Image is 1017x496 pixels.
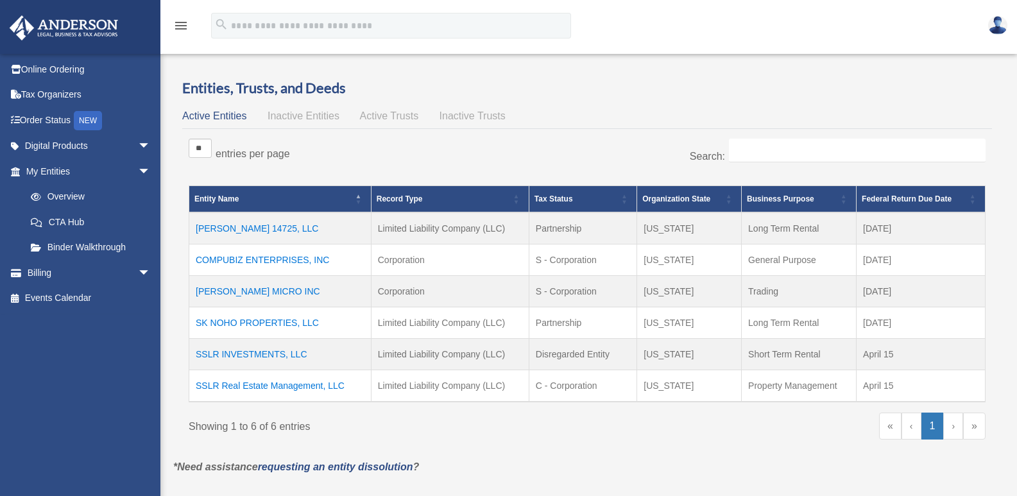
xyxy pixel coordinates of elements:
[857,307,986,339] td: [DATE]
[742,244,857,276] td: General Purpose
[189,212,372,244] td: [PERSON_NAME] 14725, LLC
[18,184,157,210] a: Overview
[371,307,529,339] td: Limited Liability Company (LLC)
[857,244,986,276] td: [DATE]
[637,186,742,213] th: Organization State: Activate to sort
[742,212,857,244] td: Long Term Rental
[529,212,637,244] td: Partnership
[943,413,963,440] a: Next
[440,110,506,121] span: Inactive Trusts
[637,307,742,339] td: [US_STATE]
[988,16,1007,35] img: User Pic
[371,370,529,402] td: Limited Liability Company (LLC)
[742,307,857,339] td: Long Term Rental
[189,244,372,276] td: COMPUBIZ ENTERPRISES, INC
[529,186,637,213] th: Tax Status: Activate to sort
[857,212,986,244] td: [DATE]
[529,370,637,402] td: C - Corporation
[690,151,725,162] label: Search:
[189,307,372,339] td: SK NOHO PROPERTIES, LLC
[182,110,246,121] span: Active Entities
[857,186,986,213] th: Federal Return Due Date: Activate to sort
[18,235,164,261] a: Binder Walkthrough
[9,82,170,108] a: Tax Organizers
[360,110,419,121] span: Active Trusts
[742,186,857,213] th: Business Purpose: Activate to sort
[189,339,372,370] td: SSLR INVESTMENTS, LLC
[371,276,529,307] td: Corporation
[138,158,164,185] span: arrow_drop_down
[377,194,423,203] span: Record Type
[371,244,529,276] td: Corporation
[9,260,170,286] a: Billingarrow_drop_down
[6,15,122,40] img: Anderson Advisors Platinum Portal
[879,413,902,440] a: First
[214,17,228,31] i: search
[637,370,742,402] td: [US_STATE]
[747,194,814,203] span: Business Purpose
[742,276,857,307] td: Trading
[173,18,189,33] i: menu
[189,413,577,436] div: Showing 1 to 6 of 6 entries
[189,186,372,213] th: Entity Name: Activate to invert sorting
[921,413,944,440] a: 1
[173,461,419,472] em: *Need assistance ?
[371,339,529,370] td: Limited Liability Company (LLC)
[529,276,637,307] td: S - Corporation
[9,286,170,311] a: Events Calendar
[857,370,986,402] td: April 15
[371,186,529,213] th: Record Type: Activate to sort
[194,194,239,203] span: Entity Name
[258,461,413,472] a: requesting an entity dissolution
[902,413,921,440] a: Previous
[742,370,857,402] td: Property Management
[742,339,857,370] td: Short Term Rental
[9,107,170,133] a: Order StatusNEW
[529,339,637,370] td: Disregarded Entity
[138,133,164,160] span: arrow_drop_down
[189,370,372,402] td: SSLR Real Estate Management, LLC
[529,307,637,339] td: Partnership
[637,276,742,307] td: [US_STATE]
[9,56,170,82] a: Online Ordering
[138,260,164,286] span: arrow_drop_down
[857,276,986,307] td: [DATE]
[9,158,164,184] a: My Entitiesarrow_drop_down
[857,339,986,370] td: April 15
[74,111,102,130] div: NEW
[637,244,742,276] td: [US_STATE]
[963,413,986,440] a: Last
[637,339,742,370] td: [US_STATE]
[862,194,952,203] span: Federal Return Due Date
[18,209,164,235] a: CTA Hub
[173,22,189,33] a: menu
[371,212,529,244] td: Limited Liability Company (LLC)
[534,194,573,203] span: Tax Status
[9,133,170,159] a: Digital Productsarrow_drop_down
[189,276,372,307] td: [PERSON_NAME] MICRO INC
[268,110,339,121] span: Inactive Entities
[529,244,637,276] td: S - Corporation
[637,212,742,244] td: [US_STATE]
[642,194,710,203] span: Organization State
[216,148,290,159] label: entries per page
[182,78,992,98] h3: Entities, Trusts, and Deeds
